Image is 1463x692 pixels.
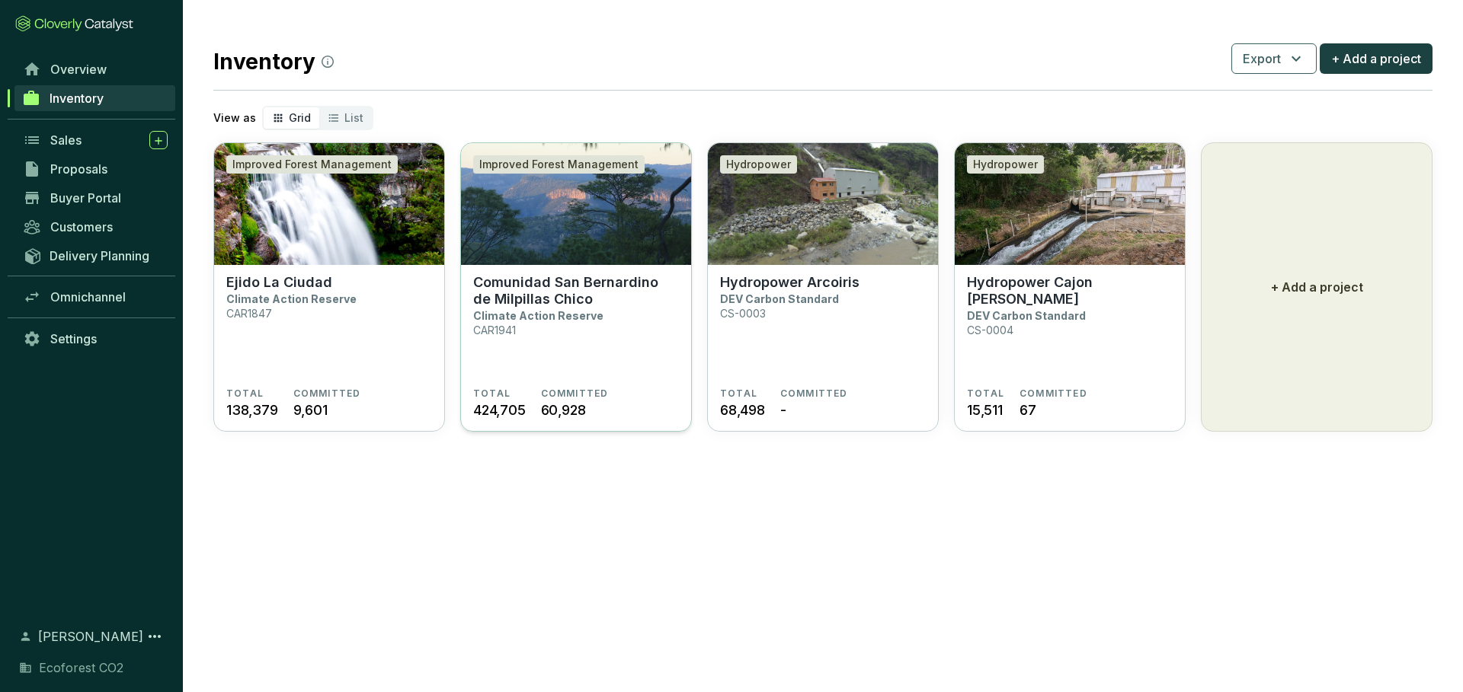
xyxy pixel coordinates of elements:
span: TOTAL [967,387,1004,400]
span: COMMITTED [293,387,361,400]
span: Overview [50,62,107,77]
a: Delivery Planning [15,243,175,268]
img: Comunidad San Bernardino de Milpillas Chico [461,143,691,265]
p: Climate Action Reserve [226,292,357,305]
span: Sales [50,132,82,148]
span: 67 [1020,400,1036,420]
span: [PERSON_NAME] [38,627,143,646]
span: COMMITTED [1020,387,1087,400]
a: Comunidad San Bernardino de Milpillas ChicoImproved Forest ManagementComunidad San Bernardino de ... [460,142,692,432]
span: 138,379 [226,400,278,420]
span: + Add a project [1331,49,1421,68]
p: DEV Carbon Standard [720,292,839,305]
p: Comunidad San Bernardino de Milpillas Chico [473,274,679,308]
span: Export [1243,49,1281,68]
h2: Inventory [213,46,334,78]
p: + Add a project [1271,278,1363,296]
a: Overview [15,56,175,82]
span: Customers [50,219,113,234]
p: Hydropower Arcoiris [720,274,860,291]
p: Hydropower Cajon [PERSON_NAME] [967,274,1173,308]
p: View as [213,110,256,126]
a: Inventory [14,85,175,111]
div: Hydropower [967,155,1044,174]
p: Climate Action Reserve [473,309,603,322]
a: Ejido La CiudadImproved Forest ManagementEjido La CiudadClimate Action ReserveCAR1847TOTAL138,379... [213,142,445,432]
button: + Add a project [1201,142,1433,432]
a: Settings [15,326,175,352]
span: - [780,400,786,420]
span: 68,498 [720,400,765,420]
img: Hydropower Arcoiris [708,143,938,265]
p: CS-0004 [967,324,1013,336]
p: DEV Carbon Standard [967,309,1086,322]
p: CAR1941 [473,324,516,336]
span: 424,705 [473,400,526,420]
span: 15,511 [967,400,1003,420]
a: Proposals [15,156,175,182]
span: Inventory [50,91,104,106]
p: CS-0003 [720,307,766,320]
span: List [344,111,363,124]
span: Omnichannel [50,289,126,305]
span: COMMITTED [780,387,848,400]
div: Improved Forest Management [473,155,645,174]
span: Delivery Planning [50,248,149,263]
span: 60,928 [541,400,586,420]
span: COMMITTED [541,387,609,400]
p: Ejido La Ciudad [226,274,332,291]
span: TOTAL [226,387,264,400]
span: Ecoforest CO2 [39,659,123,677]
button: + Add a project [1320,43,1433,74]
div: segmented control [262,106,373,130]
img: Hydropower Cajon de Peña [955,143,1185,265]
img: Ejido La Ciudad [214,143,444,265]
a: Sales [15,127,175,153]
button: Export [1231,43,1317,74]
a: Hydropower Cajon de PeñaHydropowerHydropower Cajon [PERSON_NAME]DEV Carbon StandardCS-0004TOTAL15... [954,142,1186,432]
span: TOTAL [720,387,757,400]
p: CAR1847 [226,307,272,320]
span: TOTAL [473,387,511,400]
a: Customers [15,214,175,240]
span: Grid [289,111,311,124]
div: Improved Forest Management [226,155,398,174]
span: Proposals [50,161,107,177]
span: Settings [50,331,97,346]
span: Buyer Portal [50,190,121,206]
a: Buyer Portal [15,185,175,211]
a: Omnichannel [15,284,175,310]
a: Hydropower ArcoirisHydropowerHydropower ArcoirisDEV Carbon StandardCS-0003TOTAL68,498COMMITTED- [707,142,939,432]
div: Hydropower [720,155,797,174]
span: 9,601 [293,400,328,420]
